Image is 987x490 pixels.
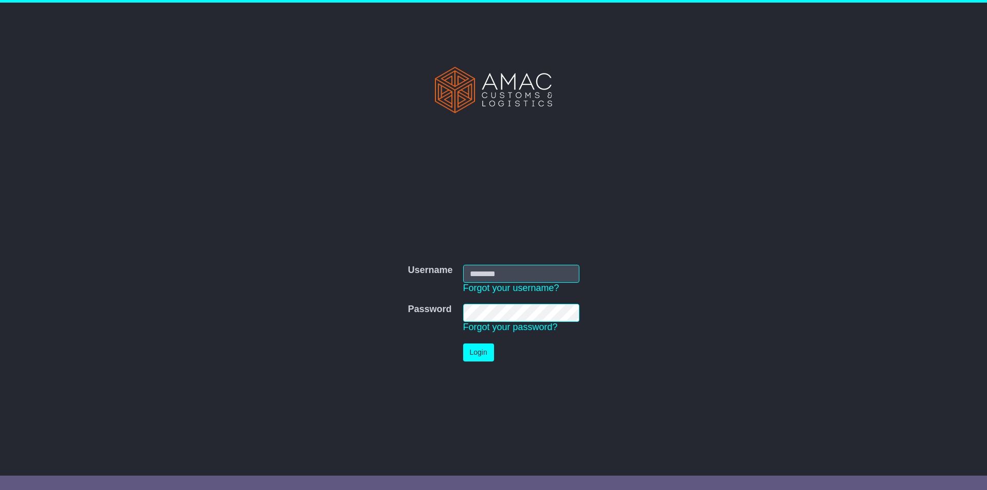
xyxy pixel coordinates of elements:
label: Password [408,304,451,315]
button: Login [463,343,494,361]
label: Username [408,265,452,276]
img: AMAC Customs and Logistics [435,67,552,113]
a: Forgot your password? [463,322,558,332]
a: Forgot your username? [463,283,559,293]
